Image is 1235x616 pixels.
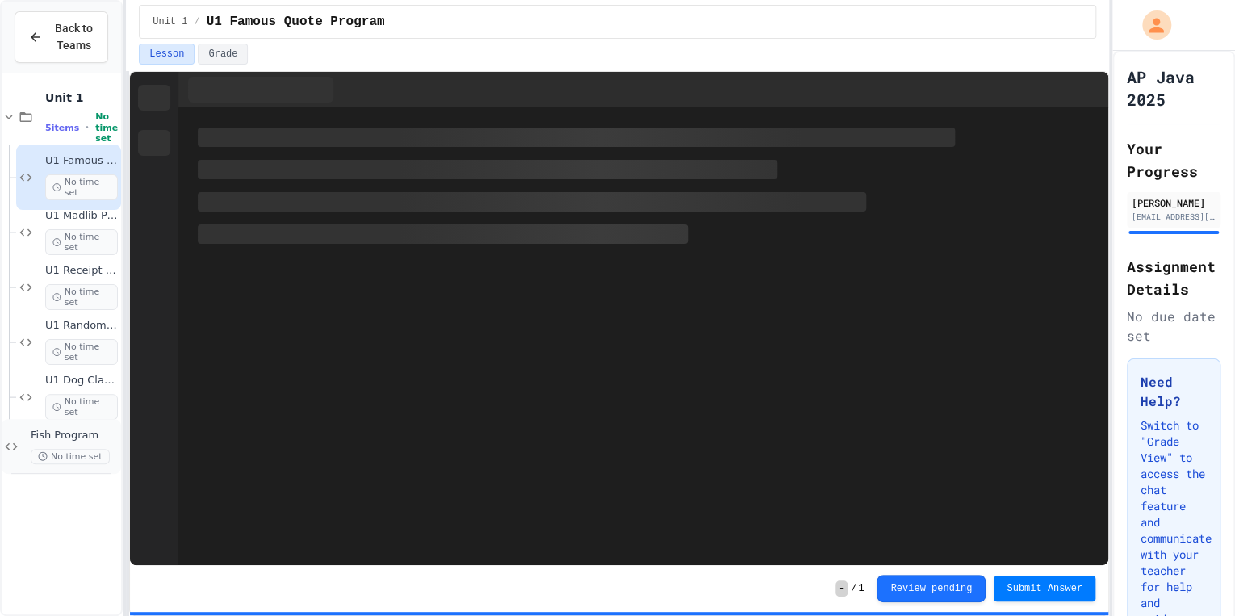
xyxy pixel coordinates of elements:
[153,15,187,28] span: Unit 1
[851,582,856,595] span: /
[45,264,118,278] span: U1 Receipt Lab 1&2
[45,339,118,365] span: No time set
[45,229,118,255] span: No time set
[139,44,195,65] button: Lesson
[207,12,385,31] span: U1 Famous Quote Program
[877,575,986,602] button: Review pending
[45,174,118,200] span: No time set
[45,319,118,333] span: U1 Randoms Practice
[45,123,79,133] span: 5 items
[31,449,110,464] span: No time set
[31,429,118,442] span: Fish Program
[1132,195,1216,210] div: [PERSON_NAME]
[194,15,199,28] span: /
[1127,255,1220,300] h2: Assignment Details
[1141,372,1207,411] h3: Need Help?
[45,394,118,420] span: No time set
[45,374,118,388] span: U1 Dog Class Practice
[198,44,248,65] button: Grade
[858,582,864,595] span: 1
[1127,65,1220,111] h1: AP Java 2025
[15,11,108,63] button: Back to Teams
[1127,137,1220,182] h2: Your Progress
[45,284,118,310] span: No time set
[45,154,118,168] span: U1 Famous Quote Program
[1007,582,1082,595] span: Submit Answer
[86,121,89,134] span: •
[1125,6,1175,44] div: My Account
[1132,211,1216,223] div: [EMAIL_ADDRESS][DOMAIN_NAME]
[45,209,118,223] span: U1 Madlib Program
[45,90,118,105] span: Unit 1
[1127,307,1220,346] div: No due date set
[95,111,118,144] span: No time set
[52,20,94,54] span: Back to Teams
[994,576,1095,601] button: Submit Answer
[835,580,848,597] span: -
